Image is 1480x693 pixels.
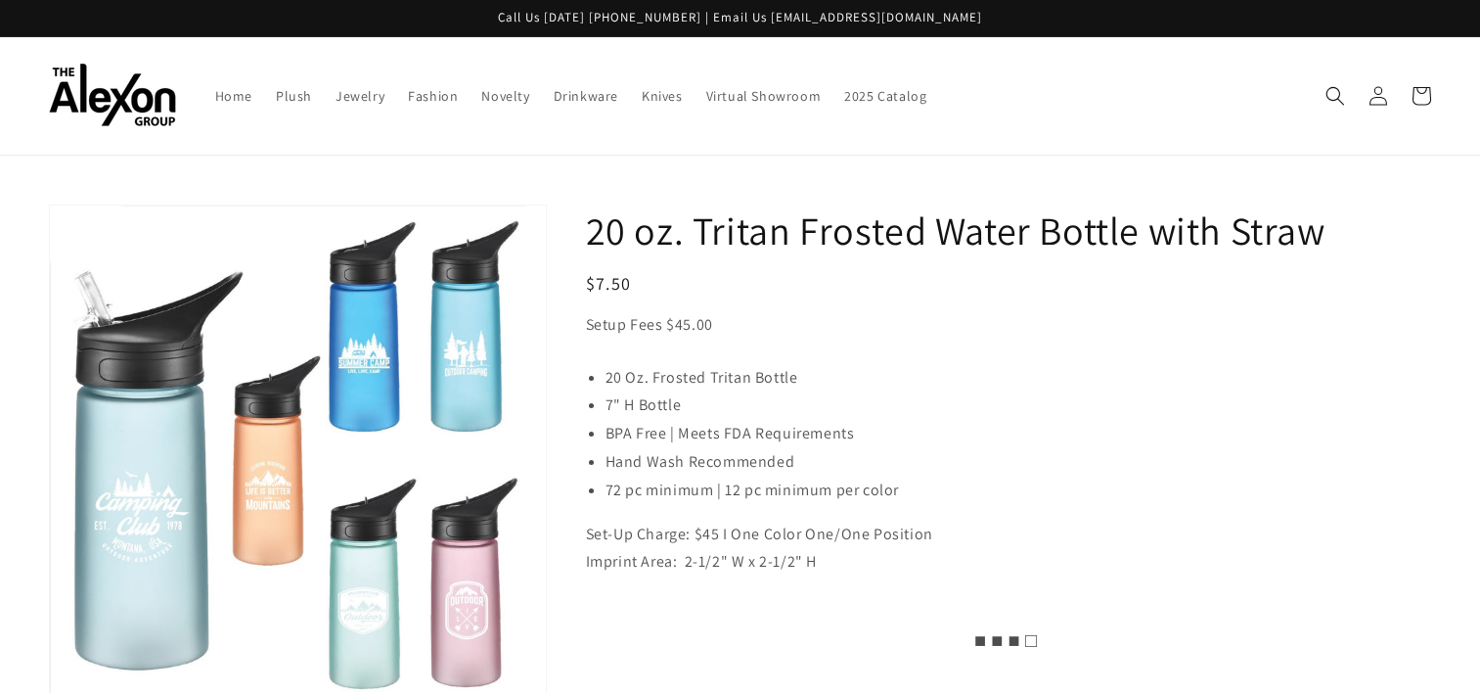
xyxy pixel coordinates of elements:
[832,75,938,116] a: 2025 Catalog
[642,87,683,105] span: Knives
[844,87,926,105] span: 2025 Catalog
[215,87,252,105] span: Home
[586,205,1431,255] h1: 20 oz. Tritan Frosted Water Bottle with Straw
[586,521,1431,549] p: Set-Up Charge: $45 I One Color One/One Position
[408,87,458,105] span: Fashion
[605,477,1431,505] li: 72 pc minimum | 12 pc minimum per color
[605,420,1431,448] li: BPA Free | Meets FDA Requirements
[630,75,695,116] a: Knives
[396,75,470,116] a: Fashion
[586,314,713,335] span: Setup Fees $45.00
[695,75,833,116] a: Virtual Showroom
[276,87,312,105] span: Plush
[470,75,541,116] a: Novelty
[481,87,529,105] span: Novelty
[203,75,264,116] a: Home
[605,448,1431,477] li: Hand Wash Recommended
[605,392,1431,420] li: 7" H Bottle
[605,364,1431,393] li: 20 Oz. Frosted Tritan Bottle
[974,627,1038,653] span: ■ ■ ■ □
[49,64,176,127] img: The Alexon Group
[324,75,396,116] a: Jewelry
[336,87,384,105] span: Jewelry
[706,87,822,105] span: Virtual Showroom
[264,75,324,116] a: Plush
[586,272,632,295] span: $7.50
[554,87,618,105] span: Drinkware
[1314,74,1357,117] summary: Search
[542,75,630,116] a: Drinkware
[586,548,1431,577] p: Imprint Area: 2-1/2" W x 2-1/2" H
